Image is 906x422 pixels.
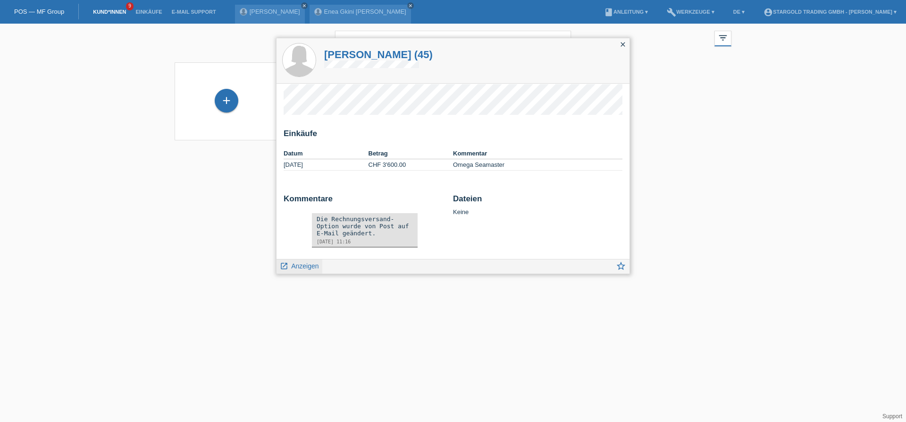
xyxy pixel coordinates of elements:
[729,9,749,15] a: DE ▾
[317,215,413,237] div: Die Rechnungsversand-Option wurde von Post auf E-Mail geändert.
[616,261,626,271] i: star_border
[167,9,221,15] a: E-Mail Support
[369,159,453,171] td: CHF 3'600.00
[14,8,64,15] a: POS — MF Group
[284,148,369,159] th: Datum
[667,8,676,17] i: build
[407,2,414,9] a: close
[131,9,167,15] a: Einkäufe
[335,31,571,53] input: Suche...
[284,194,446,208] h2: Kommentare
[215,93,238,109] div: Kund*in hinzufügen
[408,3,413,8] i: close
[453,159,622,171] td: Omega Seamaster
[616,262,626,274] a: star_border
[88,9,131,15] a: Kund*innen
[284,159,369,171] td: [DATE]
[619,41,627,48] i: close
[126,2,134,10] span: 9
[453,194,622,208] h2: Dateien
[759,9,901,15] a: account_circleStargold Trading GmbH - [PERSON_NAME] ▾
[453,194,622,215] div: Keine
[280,259,319,271] a: launch Anzeigen
[250,8,300,15] a: [PERSON_NAME]
[324,49,433,60] a: [PERSON_NAME] (45)
[369,148,453,159] th: Betrag
[280,262,288,270] i: launch
[284,129,622,143] h2: Einkäufe
[599,9,653,15] a: bookAnleitung ▾
[301,2,308,9] a: close
[324,8,406,15] a: Enea Gkini [PERSON_NAME]
[555,36,566,47] i: close
[604,8,613,17] i: book
[718,33,728,43] i: filter_list
[882,413,902,420] a: Support
[763,8,773,17] i: account_circle
[662,9,719,15] a: buildWerkzeuge ▾
[291,262,319,270] span: Anzeigen
[317,239,413,244] div: [DATE] 11:16
[302,3,307,8] i: close
[453,148,622,159] th: Kommentar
